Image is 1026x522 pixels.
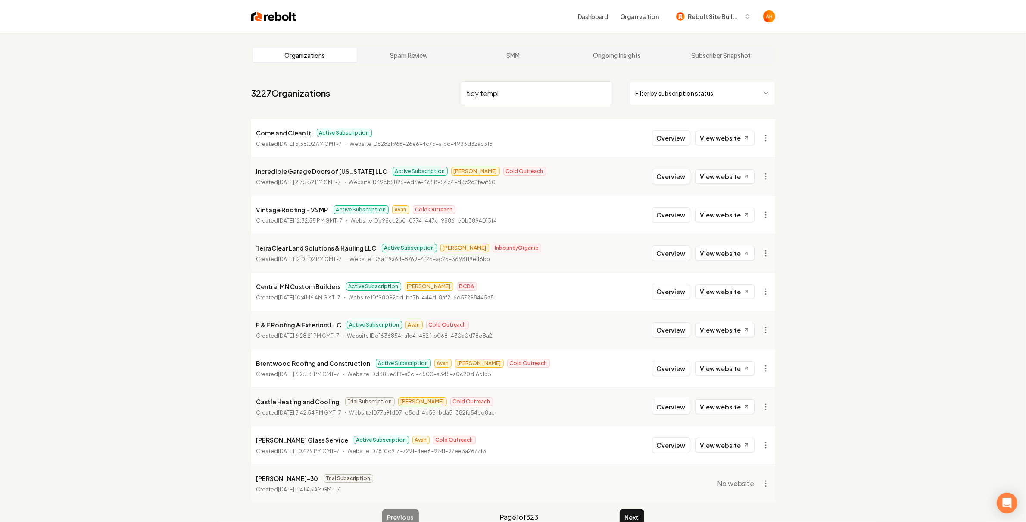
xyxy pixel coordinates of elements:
a: View website [695,399,755,414]
span: Active Subscription [334,205,389,214]
a: View website [695,438,755,453]
a: View website [695,323,755,337]
a: 3227Organizations [251,87,331,99]
button: Overview [652,130,690,146]
button: Overview [652,245,690,261]
span: Cold Outreach [426,321,469,329]
time: [DATE] 11:41:43 AM GMT-7 [278,486,340,493]
input: Search by name or ID [461,81,612,105]
a: Organizations [253,48,357,62]
p: Created [256,255,342,264]
p: Website ID 49cb8826-ed6e-4658-84b4-d8c2c2feaf50 [349,178,496,187]
span: Active Subscription [382,244,437,252]
div: Open Intercom Messenger [997,493,1017,513]
span: [PERSON_NAME] [455,359,504,368]
button: Overview [652,399,690,415]
time: [DATE] 6:28:21 PM GMT-7 [278,333,340,339]
span: Cold Outreach [433,436,476,444]
span: Active Subscription [393,167,448,176]
time: [DATE] 10:41:16 AM GMT-7 [278,294,341,301]
a: View website [695,208,755,222]
p: E & E Roofing & Exteriors LLC [256,320,342,330]
span: Trial Subscription [324,474,373,483]
img: Rebolt Logo [251,10,296,22]
time: [DATE] 6:25:15 PM GMT-7 [278,371,340,377]
a: SMM [461,48,565,62]
span: Active Subscription [354,436,409,444]
a: View website [695,169,755,184]
p: Created [256,217,343,225]
p: Website ID d385e618-a2c1-4500-a345-a0c20d16b1b5 [348,370,492,379]
span: [PERSON_NAME] [405,282,453,291]
time: [DATE] 2:35:52 PM GMT-7 [278,179,341,186]
span: Active Subscription [346,282,401,291]
p: Website ID 77a91d07-e5ed-4b58-bda5-382fa54ed8ac [349,409,495,417]
p: Website ID f98092dd-bc7b-444d-8af2-6d57298445a8 [349,293,494,302]
span: Cold Outreach [450,397,493,406]
p: Incredible Garage Doors of [US_STATE] LLC [256,166,387,176]
span: Avan [405,321,423,329]
a: View website [695,361,755,376]
p: Created [256,409,342,417]
span: Avan [434,359,452,368]
a: Dashboard [578,12,608,21]
a: Spam Review [357,48,461,62]
button: Overview [652,169,690,184]
span: Cold Outreach [413,205,455,214]
p: Created [256,140,342,148]
p: Brentwood Roofing and Construction [256,358,371,368]
p: Created [256,370,340,379]
span: Active Subscription [376,359,431,368]
p: Created [256,447,340,456]
time: [DATE] 12:32:55 PM GMT-7 [278,217,343,224]
p: [PERSON_NAME] Glass Service [256,435,349,445]
span: Active Subscription [347,321,402,329]
span: Trial Subscription [345,397,395,406]
span: Cold Outreach [507,359,550,368]
span: [PERSON_NAME] [451,167,500,176]
button: Overview [652,437,690,453]
span: Inbound/Organic [493,244,541,252]
p: Created [256,178,341,187]
a: Subscriber Snapshot [669,48,773,62]
p: Website ID d1636854-a1e4-482f-b068-430a0d78d8a2 [347,332,493,340]
span: Rebolt Site Builder [688,12,741,21]
p: TerraClear Land Solutions & Hauling LLC [256,243,377,253]
button: Organization [615,9,664,24]
p: Website ID 78f0c913-7291-4ee6-9741-97ee3a2677f3 [348,447,486,456]
a: View website [695,131,755,145]
span: Avan [412,436,430,444]
button: Overview [652,322,690,338]
time: [DATE] 3:42:54 PM GMT-7 [278,409,342,416]
span: [PERSON_NAME] [398,397,447,406]
button: Overview [652,284,690,299]
p: Created [256,332,340,340]
p: Central MN Custom Builders [256,281,341,292]
span: BCBA [457,282,477,291]
p: Created [256,485,340,494]
p: Vintage Roofing - VSMP [256,204,328,215]
span: Cold Outreach [503,167,546,176]
button: Overview [652,361,690,376]
span: Active Subscription [317,129,372,137]
a: View website [695,246,755,261]
p: Castle Heating and Cooling [256,396,340,407]
p: Website ID 5aff9a64-8769-4f25-ac25-3693f19e46bb [350,255,490,264]
img: Rebolt Site Builder [676,12,685,21]
button: Open user button [763,10,775,22]
time: [DATE] 12:01:02 PM GMT-7 [278,256,342,262]
p: Website ID 8282f966-26e6-4c75-a1bd-4933d32ac318 [350,140,493,148]
img: Anthony Hurgoi [763,10,775,22]
time: [DATE] 5:38:02 AM GMT-7 [278,141,342,147]
button: Overview [652,207,690,223]
p: [PERSON_NAME]-30 [256,473,318,484]
p: Website ID b98cc2b0-0774-447c-9886-e0b3894013f4 [351,217,497,225]
time: [DATE] 1:07:29 PM GMT-7 [278,448,340,454]
p: Come and Clean It [256,128,312,138]
span: Avan [392,205,409,214]
p: Created [256,293,341,302]
a: Ongoing Insights [565,48,669,62]
span: No website [717,478,755,489]
span: [PERSON_NAME] [440,244,489,252]
a: View website [695,284,755,299]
